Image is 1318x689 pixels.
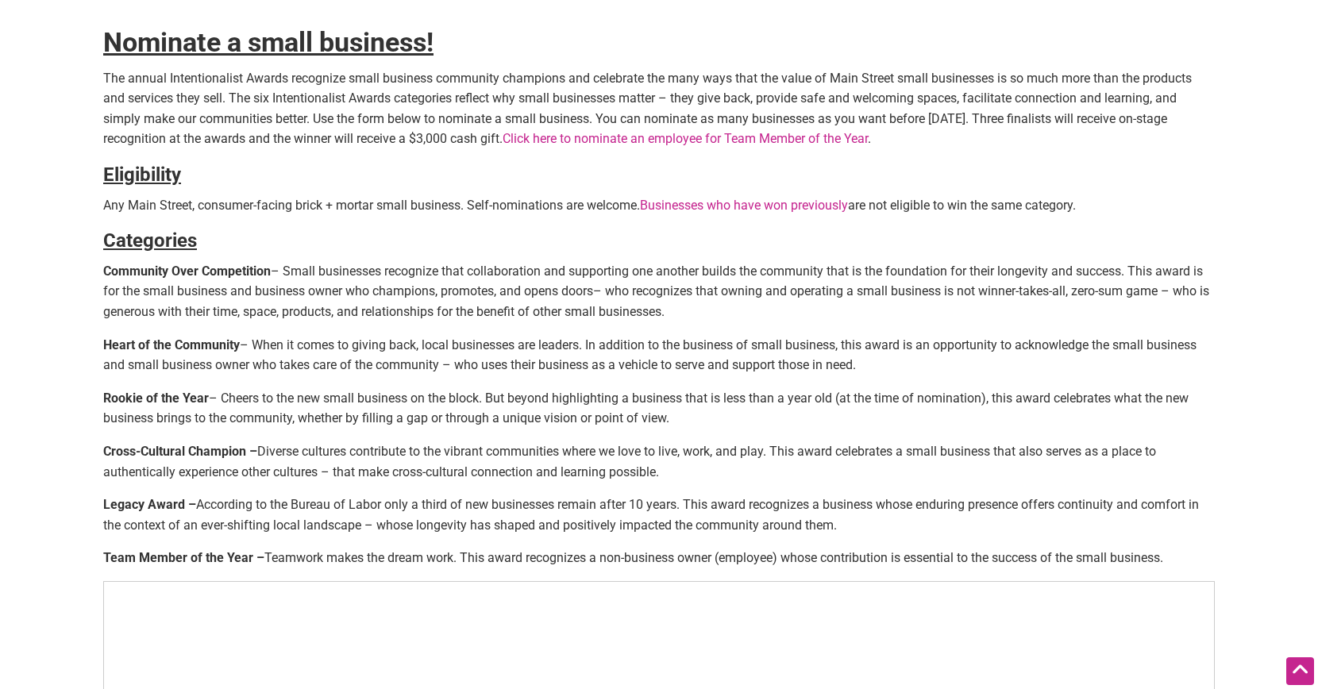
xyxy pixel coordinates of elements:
[103,444,257,459] strong: Cross-Cultural Champion –
[503,131,868,146] a: Click here to nominate an employee for Team Member of the Year
[1286,657,1314,685] div: Scroll Back to Top
[103,497,196,512] strong: Legacy Award –
[103,229,197,252] strong: Categories
[103,164,181,186] strong: Eligibility
[103,68,1215,149] p: The annual Intentionalist Awards recognize small business community champions and celebrate the m...
[103,441,1215,482] p: Diverse cultures contribute to the vibrant communities where we love to live, work, and play. Thi...
[103,391,209,406] strong: Rookie of the Year
[103,337,240,352] strong: Heart of the Community
[103,264,271,279] strong: Community Over Competition
[103,335,1215,375] p: – When it comes to giving back, local businesses are leaders. In addition to the business of smal...
[264,550,1163,565] span: Teamwork makes the dream work. This award recognizes a non-business owner (employee) whose contri...
[640,198,848,213] a: Businesses who have won previously
[103,495,1215,535] p: According to the Bureau of Labor only a third of new businesses remain after 10 years. This award...
[103,550,1163,565] strong: Team Member of the Year –
[103,195,1215,216] p: Any Main Street, consumer-facing brick + mortar small business. Self-nominations are welcome. are...
[103,388,1215,429] p: – Cheers to the new small business on the block. But beyond highlighting a business that is less ...
[103,26,434,58] strong: Nominate a small business!
[103,261,1215,322] p: – Small businesses recognize that collaboration and supporting one another builds the community t...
